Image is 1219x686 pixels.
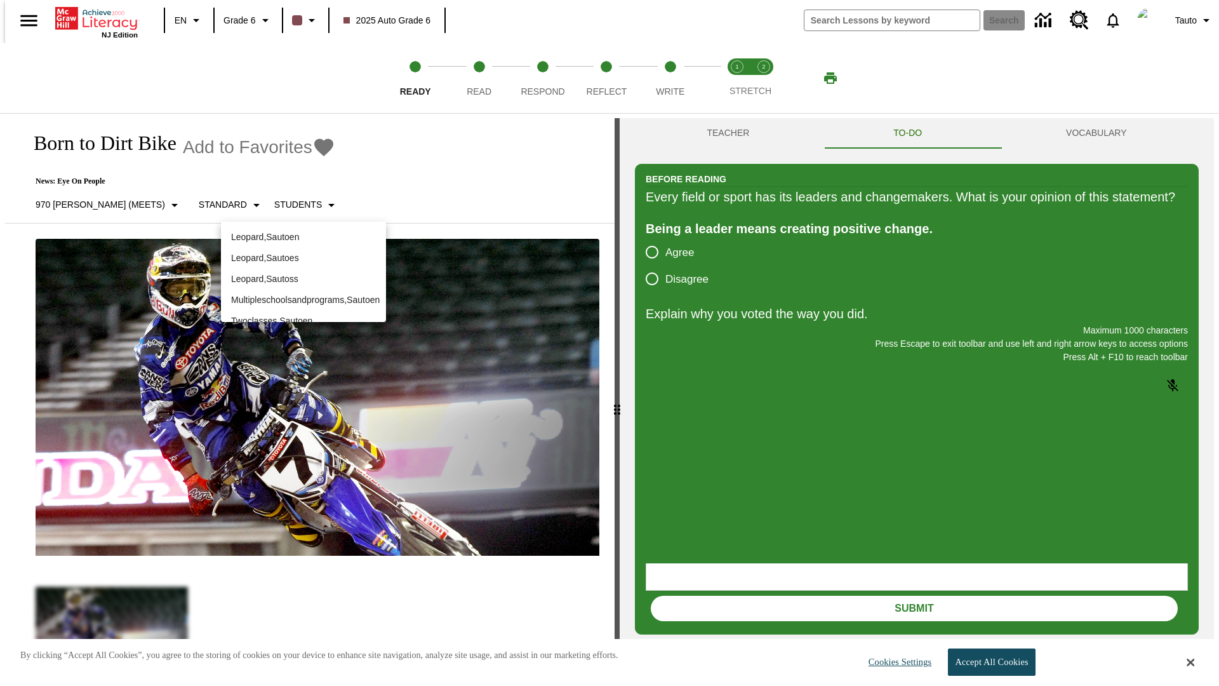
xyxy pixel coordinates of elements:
p: Leopard , Sautoen [231,231,376,244]
p: Twoclasses , Sautoen [231,314,376,328]
p: Leopard , Sautoes [231,252,376,265]
button: Close [1187,657,1194,668]
p: Multipleschoolsandprograms , Sautoen [231,293,376,307]
body: Explain why you voted the way you did. Maximum 1000 characters Press Alt + F10 to reach toolbar P... [5,10,185,22]
button: Cookies Settings [857,649,936,675]
p: By clicking “Accept All Cookies”, you agree to the storing of cookies on your device to enhance s... [20,649,618,662]
p: Leopard , Sautoss [231,272,376,286]
button: Accept All Cookies [948,649,1035,676]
